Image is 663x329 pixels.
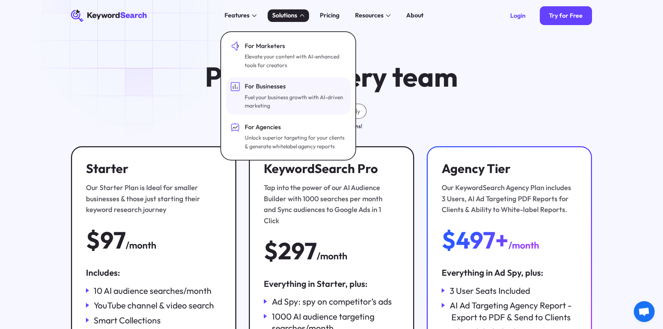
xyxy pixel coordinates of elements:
div: Our Starter Plan is Ideal for smaller businesses & those just starting their keyword research jou... [86,182,217,215]
h1: Plans for [205,62,458,91]
a: About [402,9,428,22]
div: Unlock superior targeting for your clients & generate whitelabel agency reports [245,133,345,150]
h3: KeywordSearch Pro [264,161,395,176]
div: About [406,11,424,20]
div: Pricing [320,11,339,20]
div: $297 [264,238,317,263]
div: Try for Free [549,12,583,19]
div: Fuel your business growth with AI-driven marketing [245,93,345,110]
span: every team [317,60,458,94]
div: Elevate your content with AI-enhanced tools for creators [245,52,345,69]
div: $497+ [442,228,508,252]
div: For Businesses [245,82,345,91]
div: For Agencies [245,123,345,132]
div: Solutions [272,11,297,20]
a: For MarketersElevate your content with AI-enhanced tools for creators [226,37,351,74]
div: Login [510,12,526,19]
a: Open chat [634,301,655,322]
a: Try for Free [540,6,592,25]
div: Ad Spy: spy on competitor’s ads [272,296,392,307]
div: Features [224,11,250,20]
a: Pricing [315,9,344,22]
div: 10 AI audience searches/month [94,285,212,297]
div: YouTube channel & video search [94,299,214,311]
a: For BusinessesFuel your business growth with AI-driven marketing [226,77,351,115]
div: For Marketers [245,41,345,51]
h3: Starter [86,161,217,176]
div: Resources [355,11,384,20]
nav: Solutions [221,31,356,161]
a: For AgenciesUnlock superior targeting for your clients & generate whitelabel agency reports [226,118,351,155]
div: 3 User Seats Included [450,285,530,297]
a: Login [501,6,535,25]
div: /month [317,249,347,264]
div: Everything in Ad Spy, plus: [442,267,577,279]
div: $97 [86,228,126,252]
div: Tap into the power of our AI Audience Builder with 1000 searches per month and Sync audiences to ... [264,182,395,226]
div: /month [126,238,156,253]
div: Our KeywordSearch Agency Plan includes 3 Users, AI Ad Targeting PDF Reports for Clients & Ability... [442,182,573,215]
div: Annually [336,108,360,115]
div: Smart Collections [94,314,161,326]
div: Includes: [86,267,221,279]
div: /month [508,238,539,253]
div: Everything in Starter, plus: [264,278,399,290]
h3: Agency Tier [442,161,573,176]
div: AI Ad Targeting Agency Report - Export to PDF & Send to Clients [450,299,577,323]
